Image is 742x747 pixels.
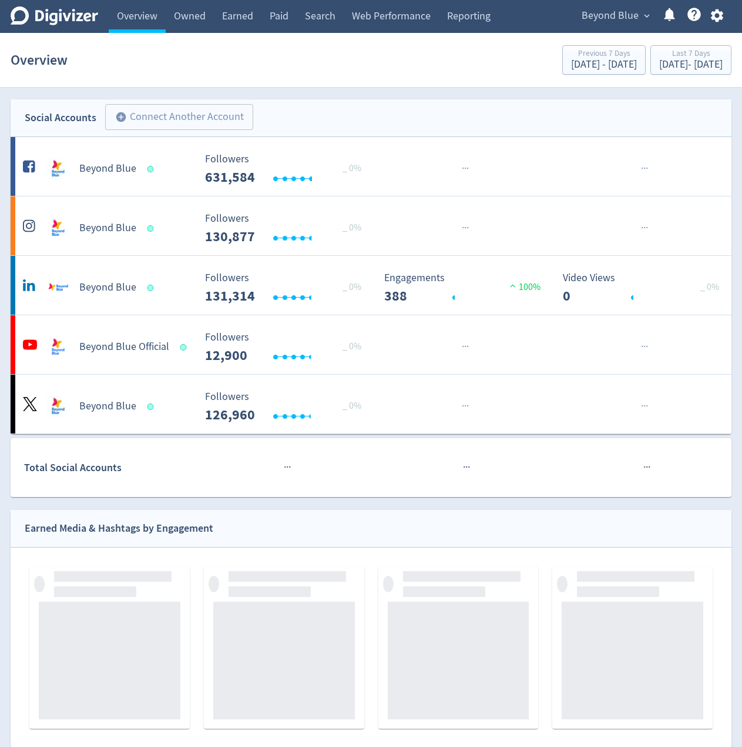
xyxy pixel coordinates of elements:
[464,161,466,176] span: ·
[11,375,731,433] a: Beyond Blue undefinedBeyond Blue Followers --- _ 0% Followers 126,960 ······
[96,106,253,130] a: Connect Another Account
[11,137,731,196] a: Beyond Blue undefinedBeyond Blue Followers --- _ 0% Followers 631,584 ······
[46,157,70,181] img: Beyond Blue undefined
[582,6,639,25] span: Beyond Blue
[646,399,648,413] span: ·
[343,222,361,234] span: _ 0%
[465,460,468,475] span: ·
[343,400,361,412] span: _ 0%
[648,460,650,475] span: ·
[46,276,70,299] img: Beyond Blue undefined
[464,399,466,413] span: ·
[462,339,464,354] span: ·
[46,395,70,418] img: Beyond Blue undefined
[466,221,469,235] span: ·
[199,272,375,304] svg: Followers ---
[11,256,731,315] a: Beyond Blue undefinedBeyond Blue Followers --- _ 0% Followers 131,314 Engagements 388 Engagements...
[464,339,466,354] span: ·
[641,339,643,354] span: ·
[557,272,733,304] svg: Video Views 0
[147,285,157,291] span: Data last synced: 11 Aug 2025, 8:02pm (AEST)
[79,281,136,295] h5: Beyond Blue
[286,460,288,475] span: ·
[466,339,469,354] span: ·
[11,315,731,374] a: Beyond Blue Official undefinedBeyond Blue Official Followers --- _ 0% Followers 12,900 ······
[643,161,646,176] span: ·
[641,161,643,176] span: ·
[462,221,464,235] span: ·
[199,391,375,422] svg: Followers ---
[288,460,291,475] span: ·
[578,6,653,25] button: Beyond Blue
[646,460,648,475] span: ·
[463,460,465,475] span: ·
[79,399,136,413] h5: Beyond Blue
[464,221,466,235] span: ·
[147,403,157,410] span: Data last synced: 11 Aug 2025, 3:02pm (AEST)
[646,339,648,354] span: ·
[462,399,464,413] span: ·
[199,154,375,185] svg: Followers ---
[343,341,361,352] span: _ 0%
[462,161,464,176] span: ·
[147,225,157,232] span: Data last synced: 11 Aug 2025, 8:02pm (AEST)
[11,196,731,255] a: Beyond Blue undefinedBeyond Blue Followers --- _ 0% Followers 130,877 ······
[79,221,136,235] h5: Beyond Blue
[25,520,213,537] div: Earned Media & Hashtags by Engagement
[115,111,127,123] span: add_circle
[659,59,723,70] div: [DATE] - [DATE]
[643,460,646,475] span: ·
[466,399,469,413] span: ·
[507,281,519,290] img: positive-performance.svg
[199,332,375,363] svg: Followers ---
[468,460,470,475] span: ·
[180,344,190,351] span: Data last synced: 12 Aug 2025, 7:01am (AEST)
[507,281,540,293] span: 100%
[46,335,70,359] img: Beyond Blue Official undefined
[24,459,196,476] div: Total Social Accounts
[378,272,555,304] svg: Engagements 388
[643,339,646,354] span: ·
[641,399,643,413] span: ·
[147,166,157,172] span: Data last synced: 12 Aug 2025, 1:02am (AEST)
[659,49,723,59] div: Last 7 Days
[284,460,286,475] span: ·
[466,161,469,176] span: ·
[641,221,643,235] span: ·
[25,109,96,126] div: Social Accounts
[11,41,68,79] h1: Overview
[642,11,652,21] span: expand_more
[46,216,70,240] img: Beyond Blue undefined
[105,104,253,130] button: Connect Another Account
[646,161,648,176] span: ·
[562,45,646,75] button: Previous 7 Days[DATE] - [DATE]
[79,162,136,176] h5: Beyond Blue
[643,399,646,413] span: ·
[79,340,169,354] h5: Beyond Blue Official
[646,221,648,235] span: ·
[643,221,646,235] span: ·
[650,45,731,75] button: Last 7 Days[DATE]- [DATE]
[343,281,361,293] span: _ 0%
[571,59,637,70] div: [DATE] - [DATE]
[571,49,637,59] div: Previous 7 Days
[700,281,719,293] span: _ 0%
[199,213,375,244] svg: Followers ---
[343,162,361,174] span: _ 0%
